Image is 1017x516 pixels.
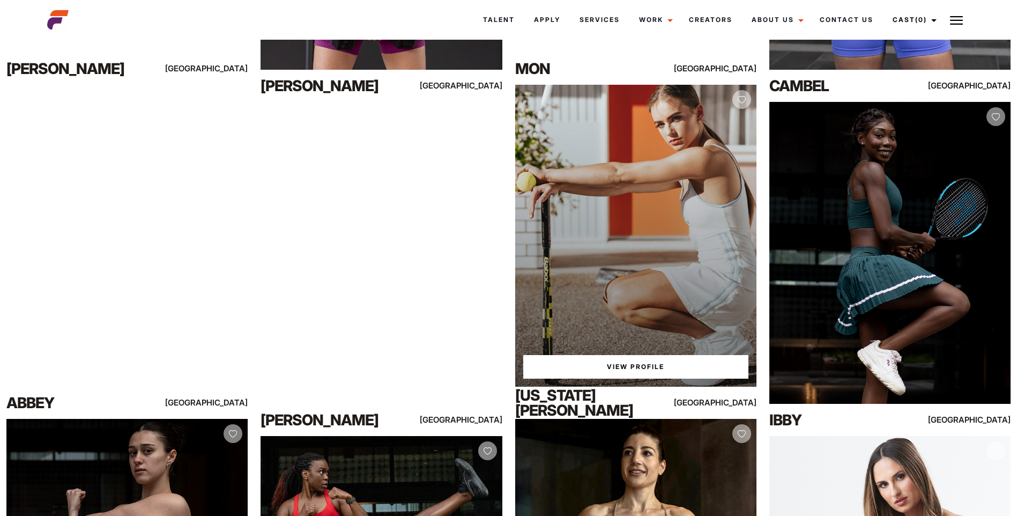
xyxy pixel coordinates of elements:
img: Burger icon [950,14,963,27]
a: View Georgia Meg'sProfile [523,355,748,379]
div: [GEOGRAPHIC_DATA] [684,396,756,409]
div: [PERSON_NAME] [6,58,151,79]
div: Cambel [769,75,914,97]
a: Creators [679,5,742,34]
div: [GEOGRAPHIC_DATA] [684,62,756,75]
span: (0) [915,16,927,24]
a: Talent [473,5,524,34]
div: [GEOGRAPHIC_DATA] [175,62,248,75]
div: [GEOGRAPHIC_DATA] [938,79,1011,92]
a: Apply [524,5,570,34]
div: Ibby [769,409,914,431]
a: Work [629,5,679,34]
div: [PERSON_NAME] [261,75,405,97]
a: Contact Us [810,5,883,34]
div: [GEOGRAPHIC_DATA] [938,413,1011,426]
div: Abbey [6,392,151,414]
div: [US_STATE][PERSON_NAME] [515,392,660,414]
div: [GEOGRAPHIC_DATA] [429,413,502,426]
img: cropped-aefm-brand-fav-22-square.png [47,9,69,31]
a: Services [570,5,629,34]
a: About Us [742,5,810,34]
div: Mon [515,58,660,79]
a: Cast(0) [883,5,943,34]
div: [GEOGRAPHIC_DATA] [429,79,502,92]
div: [GEOGRAPHIC_DATA] [175,396,248,409]
div: [PERSON_NAME] [261,409,405,431]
